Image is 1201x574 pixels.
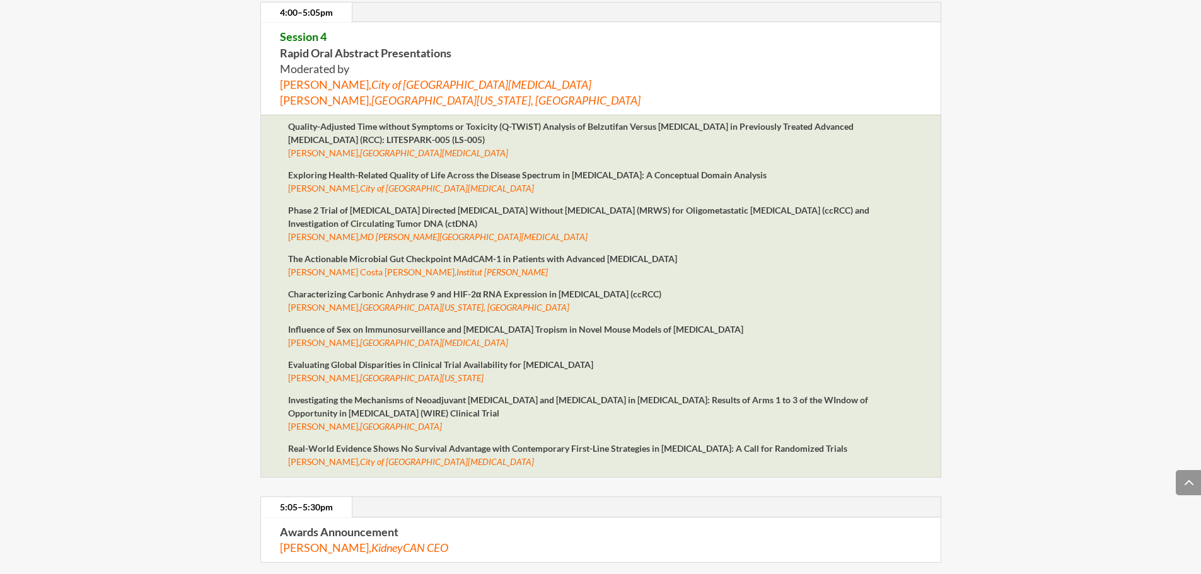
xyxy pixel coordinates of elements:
p: Moderated by [280,29,922,108]
strong: The Actionable Microbial Gut Checkpoint MAdCAM-1 in Patients with Advanced [MEDICAL_DATA] [288,253,677,264]
span: [PERSON_NAME] Costa [PERSON_NAME], [288,267,548,277]
strong: Investigating the Mechanisms of Neoadjuvant [MEDICAL_DATA] and [MEDICAL_DATA] in [MEDICAL_DATA]: ... [288,394,868,418]
span: City of [GEOGRAPHIC_DATA][MEDICAL_DATA] [360,456,534,467]
strong: Exploring Health-Related Quality of Life Across the Disease Spectrum in [MEDICAL_DATA]: A Concept... [288,169,767,180]
a: 4:00–5:05pm [261,3,352,23]
em: [GEOGRAPHIC_DATA][US_STATE] [360,372,484,383]
em: Institut [456,267,482,277]
span: Session 4 [280,30,327,43]
em: City of [GEOGRAPHIC_DATA][MEDICAL_DATA] [371,77,591,91]
strong: Evaluating Global Disparities in Clinical Trial Availability for [MEDICAL_DATA] [288,359,593,370]
a: 5:05–5:30pm [261,497,352,517]
span: [PERSON_NAME], [288,231,588,242]
strong: Phase 2 Trial of [MEDICAL_DATA] Directed [MEDICAL_DATA] Without [MEDICAL_DATA] (MRWS) for Oligome... [288,205,869,229]
strong: Quality-Adjusted Time without Symptoms or Toxicity (Q-TWiST) Analysis of Belzutifan Versus [MEDIC... [288,121,854,145]
span: [PERSON_NAME], [280,541,448,554]
span: [PERSON_NAME], [280,77,591,91]
em: [PERSON_NAME] [484,267,548,277]
strong: Influence of Sex on Immunosurveillance and [MEDICAL_DATA] Tropism in Novel Mouse Models of [MEDIC... [288,324,743,335]
em: [GEOGRAPHIC_DATA][US_STATE], [GEOGRAPHIC_DATA] [371,93,641,107]
em: [GEOGRAPHIC_DATA][US_STATE], [GEOGRAPHIC_DATA] [360,302,569,313]
strong: Awards Announcement [280,525,398,539]
span: [PERSON_NAME], [288,302,569,313]
strong: Characterizing Carbonic Anhydrase 9 and HIF-2α RNA Expression in [MEDICAL_DATA] (ccRCC) [288,289,662,299]
span: [PERSON_NAME], [288,147,508,158]
em: KidneyCAN CEO [371,541,448,554]
em: [GEOGRAPHIC_DATA] [360,421,442,432]
span: [PERSON_NAME], [280,93,641,107]
strong: Rapid Oral Abstract Presentations [280,30,451,59]
em: [GEOGRAPHIC_DATA][MEDICAL_DATA] [360,147,508,158]
em: [GEOGRAPHIC_DATA][MEDICAL_DATA] [360,337,508,348]
em: MD [PERSON_NAME][GEOGRAPHIC_DATA][MEDICAL_DATA] [360,231,588,242]
span: [PERSON_NAME], [288,372,484,383]
strong: Real-World Evidence Shows No Survival Advantage with Contemporary First-Line Strategies in [MEDIC... [288,443,847,454]
span: [PERSON_NAME], [288,337,508,348]
span: [PERSON_NAME], [288,421,442,432]
em: City of [GEOGRAPHIC_DATA][MEDICAL_DATA] [360,183,534,193]
span: [PERSON_NAME], [288,456,360,467]
span: [PERSON_NAME], [288,183,534,193]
